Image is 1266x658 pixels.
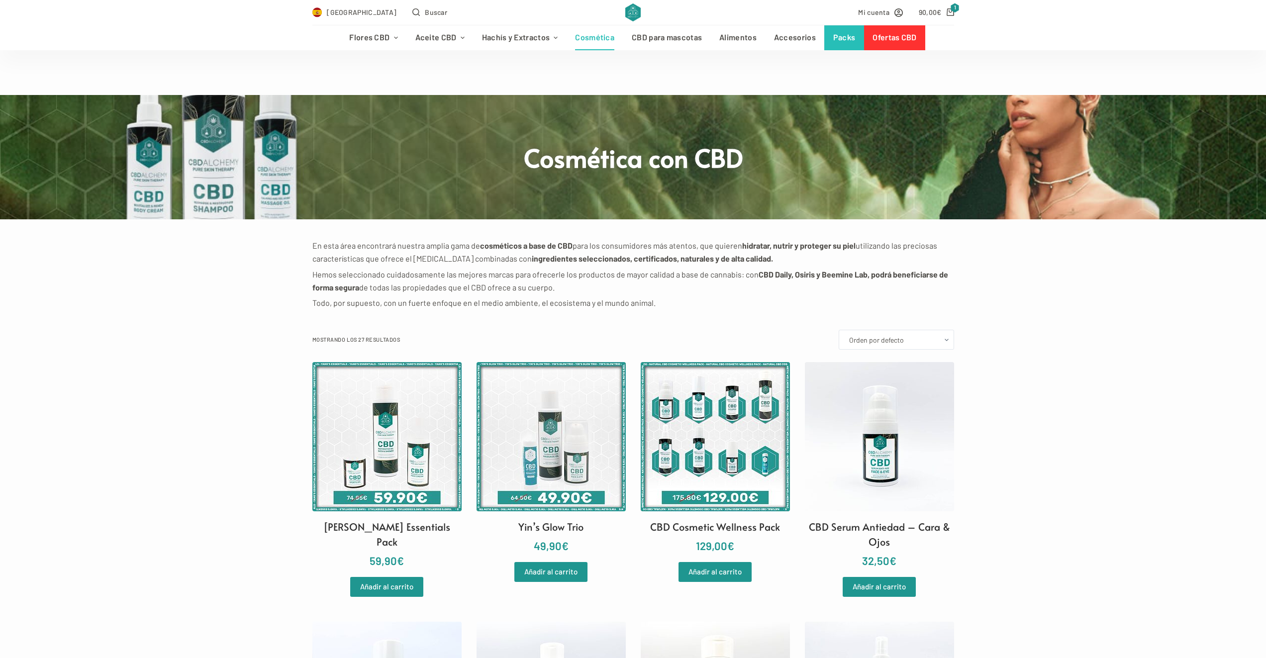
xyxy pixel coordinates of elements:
[567,25,623,50] a: Cosmética
[623,25,711,50] a: CBD para mascotas
[839,330,954,350] select: Pedido de la tienda
[312,6,397,18] a: Select Country
[412,6,447,18] button: Abrir formulario de búsqueda
[805,519,954,549] h2: CBD Serum Antiedad – Cara & Ojos
[625,3,641,21] img: CBD Alchemy
[919,6,954,18] a: Carro de compra
[312,268,954,294] p: Hemos seleccionado cuidadosamente las mejores marcas para ofrecerle los productos de mayor calida...
[862,554,896,567] bdi: 32,50
[327,6,396,18] span: [GEOGRAPHIC_DATA]
[350,577,423,597] a: Añade “Yang's Essentials Pack” a tu carrito
[473,25,567,50] a: Hachís y Extractos
[534,539,569,552] bdi: 49,90
[727,539,734,552] span: €
[477,362,626,555] a: Yin’s Glow Trio 49,90€
[532,254,773,263] strong: ingredientes seleccionados, certificados, naturales y de alta calidad.
[679,562,752,582] a: Añade “CBD Cosmetic Wellness Pack” a tu carrito
[425,6,447,18] span: Buscar
[843,577,916,597] a: Añade “CBD Serum Antiedad - Cara & Ojos” a tu carrito
[641,362,790,555] a: CBD Cosmetic Wellness Pack 129,00€
[696,539,734,552] bdi: 129,00
[341,25,406,50] a: Flores CBD
[562,539,569,552] span: €
[805,362,954,569] a: CBD Serum Antiedad – Cara & Ojos 32,50€
[858,6,903,18] a: Mi cuenta
[341,25,925,50] nav: Menú de cabecera
[312,335,400,344] p: Mostrando los 27 resultados
[937,8,941,16] span: €
[518,519,584,534] h2: Yin’s Glow Trio
[742,241,856,250] strong: hidratar, nutrir y proteger su piel
[312,362,462,569] a: [PERSON_NAME] Essentials Pack 59,90€
[951,3,960,12] span: 1
[406,25,473,50] a: Aceite CBD
[312,519,462,549] h2: [PERSON_NAME] Essentials Pack
[919,8,942,16] bdi: 90,00
[824,25,864,50] a: Packs
[765,25,824,50] a: Accesorios
[312,296,954,309] p: Todo, por supuesto, con un fuerte enfoque en el medio ambiente, el ecosistema y el mundo animal.
[889,554,896,567] span: €
[447,141,820,174] h1: Cosmética con CBD
[370,554,404,567] bdi: 59,90
[312,239,954,266] p: En esta área encontrará nuestra amplia gama de para los consumidores más atentos, que quieren uti...
[514,562,587,582] a: Añade “Yin's Glow Trio” a tu carrito
[312,7,322,17] img: ES Flag
[650,519,780,534] h2: CBD Cosmetic Wellness Pack
[858,6,889,18] span: Mi cuenta
[397,554,404,567] span: €
[711,25,766,50] a: Alimentos
[864,25,925,50] a: Ofertas CBD
[312,270,948,292] strong: CBD Daily, Osiris y Beemine Lab, podrá beneficiarse de forma segura
[480,241,573,250] strong: cosméticos a base de CBD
